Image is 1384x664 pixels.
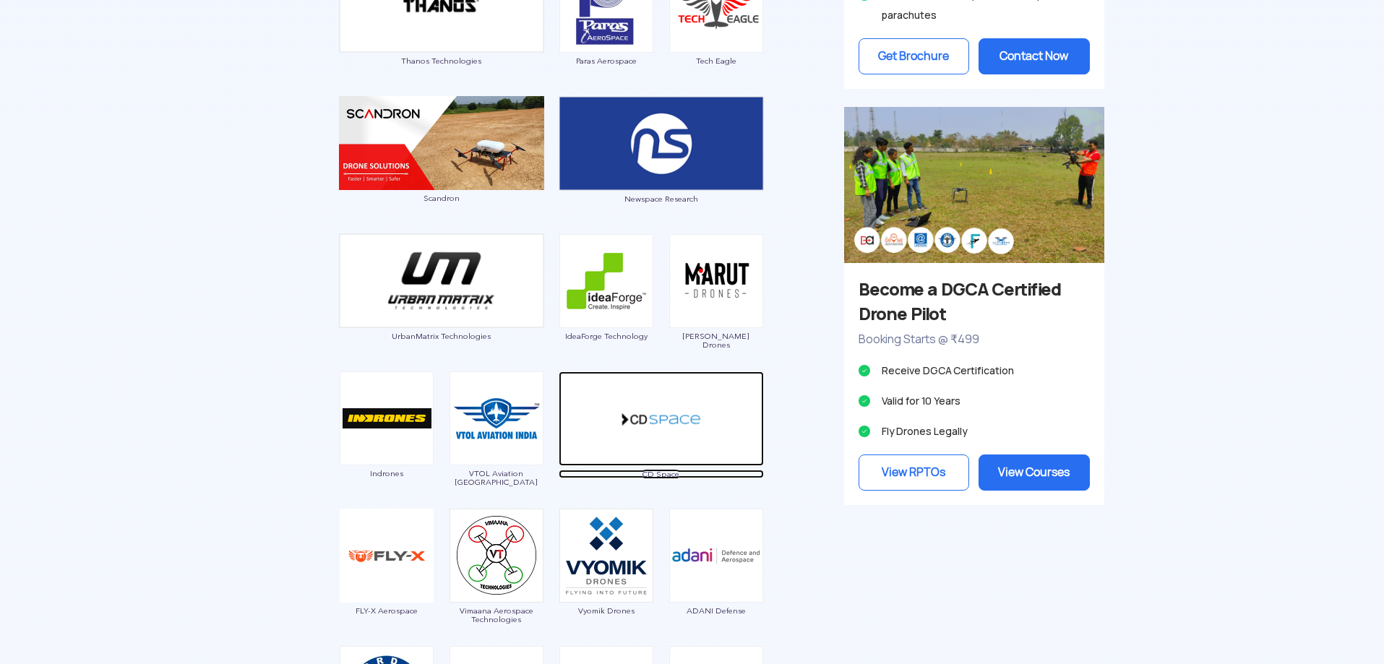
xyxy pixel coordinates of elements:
[450,371,543,465] img: ic_vtolaviation.png
[669,606,764,615] span: ADANI Defense
[859,277,1090,327] h3: Become a DGCA Certified Drone Pilot
[339,194,544,202] span: Scandron
[339,411,434,478] a: Indrones
[669,234,763,328] img: ic_marutdrones.png
[450,509,543,603] img: ic_vimana-1.png
[559,136,764,203] a: Newspace Research
[559,234,653,328] img: ic_ideaforge.png
[859,454,970,491] a: View RPTOs
[559,332,654,340] span: IdeaForge Technology
[339,136,544,202] a: Scandron
[449,606,544,624] span: Vimaana Aerospace Technologies
[339,96,544,190] img: img_scandron_double.png
[339,332,544,340] span: UrbanMatrix Technologies
[340,509,434,603] img: img_flyx.png
[339,233,544,328] img: ic_urbanmatrix_double.png
[859,391,1090,411] li: Valid for 10 Years
[559,548,654,615] a: Vyomik Drones
[339,469,434,478] span: Indrones
[669,56,764,65] span: Tech Eagle
[339,274,544,341] a: UrbanMatrix Technologies
[339,56,544,65] span: Thanos Technologies
[859,421,1090,441] li: Fly Drones Legally
[559,194,764,203] span: Newspace Research
[979,38,1090,74] button: Contact Now
[559,606,654,615] span: Vyomik Drones
[449,469,544,486] span: VTOL Aviation [GEOGRAPHIC_DATA]
[559,274,654,340] a: IdeaForge Technology
[844,107,1104,262] img: bg_sideadtraining.png
[449,411,544,486] a: VTOL Aviation [GEOGRAPHIC_DATA]
[559,96,764,191] img: ic_newspace_double.png
[339,548,434,615] a: FLY-X Aerospace
[340,371,434,465] img: ic_indrones.png
[559,470,764,478] span: CD Space
[339,606,434,615] span: FLY-X Aerospace
[559,411,764,478] a: CD Space
[669,548,764,615] a: ADANI Defense
[859,330,1090,349] p: Booking Starts @ ₹499
[559,56,654,65] span: Paras Aerospace
[559,509,653,603] img: ic_vyomik.png
[859,38,970,74] button: Get Brochure
[979,454,1090,491] a: View Courses
[559,371,764,466] img: ic_cdspace_double.png
[669,509,763,603] img: ic_adanidefence.png
[669,332,764,349] span: [PERSON_NAME] Drones
[859,361,1090,381] li: Receive DGCA Certification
